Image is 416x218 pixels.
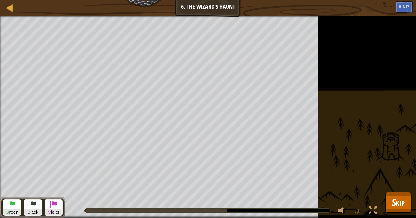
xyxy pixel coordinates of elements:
[354,206,360,215] span: ♫
[6,210,9,215] span: G
[24,199,42,216] button: Black
[45,199,63,216] button: Violet
[352,205,363,218] button: ♫
[45,209,62,215] span: iolet
[392,196,405,209] span: Skip
[366,205,379,218] button: Toggle fullscreen
[385,192,411,213] button: Skip
[48,210,51,215] span: V
[27,210,30,215] span: B
[399,4,409,10] span: Hints
[24,209,42,215] span: lack
[336,205,349,218] button: Adjust volume
[3,199,21,216] button: Green
[3,209,21,215] span: reen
